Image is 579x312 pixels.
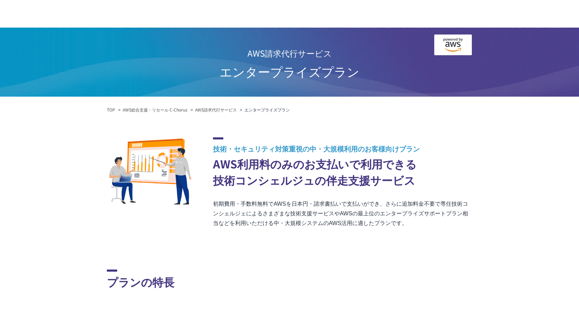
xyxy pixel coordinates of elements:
[434,35,472,55] img: powered by AWS
[195,107,237,113] a: AWS請求代行サービス
[244,107,290,113] em: エンタープライズプラン
[213,144,472,154] span: 技術・セキュリティ対策重視の中・大規模利用のお客様向けプラン
[107,270,472,290] h2: プランの特長
[213,137,472,188] h2: AWS利用料のみのお支払いで利用できる 技術コンシェルジュの伴走支援サービス
[220,44,359,62] span: AWS請求代行サービス
[213,199,472,228] p: 初期費用・手数料無料でAWSを日本円・請求書払いで支払いができ、さらに追加料金不要で専任技術コンシェルジェによるさまざまな技術支援サービスやAWSの最上位のエンタープライズサポートプラン相当など...
[123,107,187,113] a: AWS総合支援・リセール C-Chorus
[220,62,359,80] span: エンタープライズプラン
[107,107,115,113] a: TOP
